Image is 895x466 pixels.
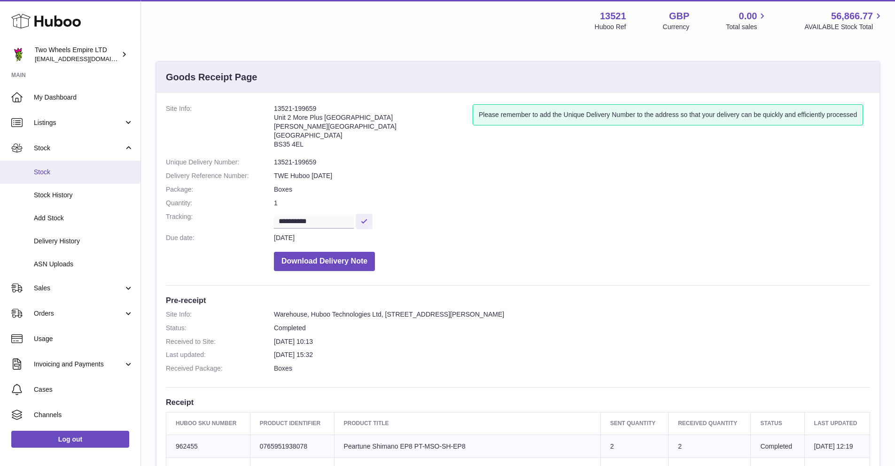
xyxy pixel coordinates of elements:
[250,435,334,458] td: 0765951938078
[11,431,129,448] a: Log out
[274,185,870,194] dd: Boxes
[166,350,274,359] dt: Last updated:
[34,360,124,369] span: Invoicing and Payments
[34,334,133,343] span: Usage
[166,364,274,373] dt: Received Package:
[751,412,804,435] th: Status
[274,104,473,153] address: 13521-199659 Unit 2 More Plus [GEOGRAPHIC_DATA] [PERSON_NAME][GEOGRAPHIC_DATA] [GEOGRAPHIC_DATA] ...
[726,23,768,31] span: Total sales
[34,411,133,419] span: Channels
[669,412,751,435] th: Received Quantity
[34,118,124,127] span: Listings
[166,337,274,346] dt: Received to Site:
[669,435,751,458] td: 2
[274,364,870,373] dd: Boxes
[166,295,870,305] h3: Pre-receipt
[34,260,133,269] span: ASN Uploads
[334,412,600,435] th: Product title
[663,23,690,31] div: Currency
[739,10,757,23] span: 0.00
[250,412,334,435] th: Product Identifier
[34,309,124,318] span: Orders
[334,435,600,458] td: Peartune Shimano EP8 PT-MSO-SH-EP8
[34,237,133,246] span: Delivery History
[274,310,870,319] dd: Warehouse, Huboo Technologies Ltd, [STREET_ADDRESS][PERSON_NAME]
[166,71,257,84] h3: Goods Receipt Page
[274,199,870,208] dd: 1
[600,10,626,23] strong: 13521
[600,435,669,458] td: 2
[34,144,124,153] span: Stock
[804,10,884,31] a: 56,866.77 AVAILABLE Stock Total
[166,233,274,242] dt: Due date:
[831,10,873,23] span: 56,866.77
[166,310,274,319] dt: Site Info:
[751,435,804,458] td: Completed
[274,337,870,346] dd: [DATE] 10:13
[166,397,870,407] h3: Receipt
[34,191,133,200] span: Stock History
[166,412,250,435] th: Huboo SKU Number
[274,350,870,359] dd: [DATE] 15:32
[726,10,768,31] a: 0.00 Total sales
[804,412,870,435] th: Last updated
[166,104,274,153] dt: Site Info:
[595,23,626,31] div: Huboo Ref
[34,93,133,102] span: My Dashboard
[274,171,870,180] dd: TWE Huboo [DATE]
[804,23,884,31] span: AVAILABLE Stock Total
[274,158,870,167] dd: 13521-199659
[34,385,133,394] span: Cases
[166,185,274,194] dt: Package:
[34,168,133,177] span: Stock
[166,435,250,458] td: 962455
[274,233,870,242] dd: [DATE]
[35,46,119,63] div: Two Wheels Empire LTD
[166,171,274,180] dt: Delivery Reference Number:
[804,435,870,458] td: [DATE] 12:19
[35,55,138,62] span: [EMAIL_ADDRESS][DOMAIN_NAME]
[669,10,689,23] strong: GBP
[274,252,375,271] button: Download Delivery Note
[600,412,669,435] th: Sent Quantity
[166,158,274,167] dt: Unique Delivery Number:
[166,199,274,208] dt: Quantity:
[34,284,124,293] span: Sales
[473,104,863,125] div: Please remember to add the Unique Delivery Number to the address so that your delivery can be qui...
[274,324,870,333] dd: Completed
[34,214,133,223] span: Add Stock
[11,47,25,62] img: justas@twowheelsempire.com
[166,324,274,333] dt: Status:
[166,212,274,229] dt: Tracking:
